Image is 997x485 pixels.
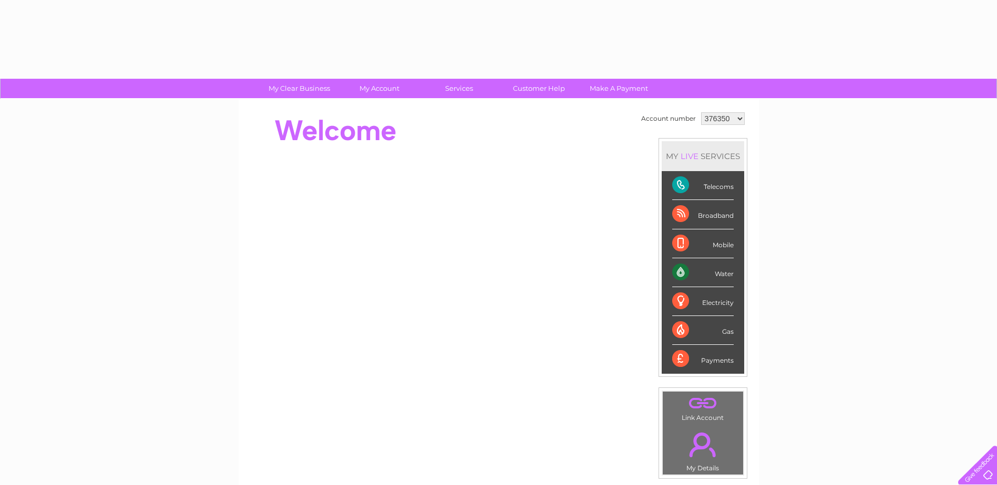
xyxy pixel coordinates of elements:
[575,79,662,98] a: Make A Payment
[672,229,734,258] div: Mobile
[665,426,741,463] a: .
[256,79,343,98] a: My Clear Business
[416,79,502,98] a: Services
[665,394,741,413] a: .
[662,424,744,475] td: My Details
[496,79,582,98] a: Customer Help
[672,258,734,287] div: Water
[672,316,734,345] div: Gas
[679,151,701,161] div: LIVE
[672,287,734,316] div: Electricity
[662,391,744,424] td: Link Account
[672,171,734,200] div: Telecoms
[639,110,698,128] td: Account number
[336,79,423,98] a: My Account
[672,345,734,373] div: Payments
[662,141,744,171] div: MY SERVICES
[672,200,734,229] div: Broadband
